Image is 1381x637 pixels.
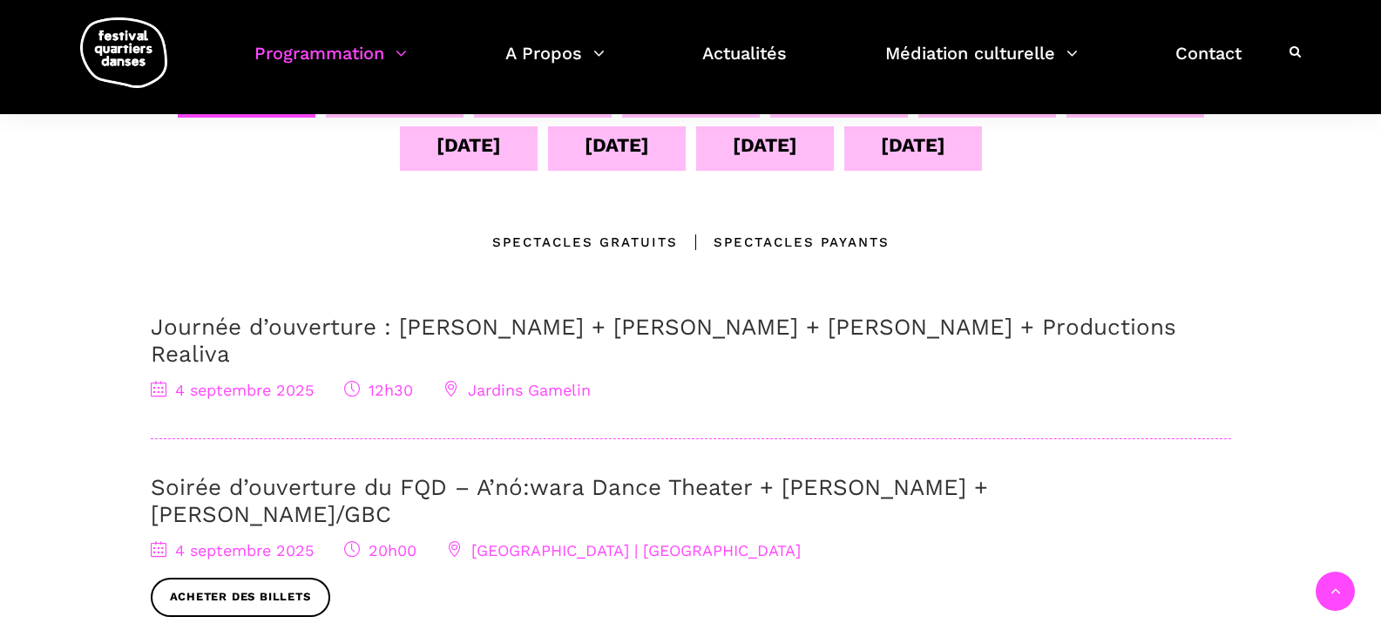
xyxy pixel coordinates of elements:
[344,381,413,399] span: 12h30
[885,38,1078,90] a: Médiation culturelle
[733,130,797,160] div: [DATE]
[492,232,678,253] div: Spectacles gratuits
[678,232,890,253] div: Spectacles Payants
[585,130,649,160] div: [DATE]
[254,38,407,90] a: Programmation
[702,38,787,90] a: Actualités
[344,541,416,559] span: 20h00
[151,474,988,527] a: Soirée d’ouverture du FQD – A’nó:wara Dance Theater + [PERSON_NAME] + [PERSON_NAME]/GBC
[151,381,314,399] span: 4 septembre 2025
[151,578,330,617] a: Acheter des billets
[80,17,167,88] img: logo-fqd-med
[447,541,801,559] span: [GEOGRAPHIC_DATA] | [GEOGRAPHIC_DATA]
[151,314,1176,367] a: Journée d’ouverture : [PERSON_NAME] + [PERSON_NAME] + [PERSON_NAME] + Productions Realiva
[151,541,314,559] span: 4 septembre 2025
[505,38,605,90] a: A Propos
[437,130,501,160] div: [DATE]
[1175,38,1242,90] a: Contact
[443,381,591,399] span: Jardins Gamelin
[881,130,945,160] div: [DATE]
